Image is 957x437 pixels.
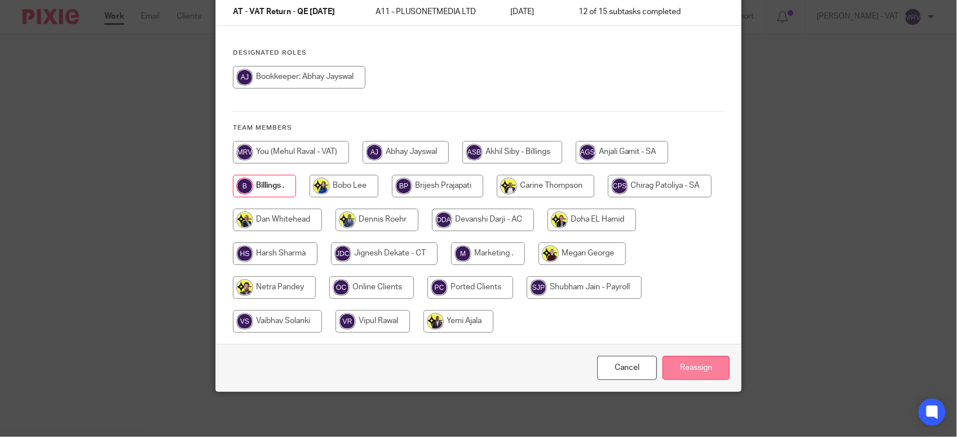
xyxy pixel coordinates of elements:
h4: Designated Roles [233,48,724,58]
h4: Team members [233,123,724,133]
a: Close this dialog window [597,356,657,380]
input: Reassign [663,356,730,380]
p: [DATE] [510,6,556,17]
span: AT - VAT Return - QE [DATE] [233,8,335,16]
p: A11 - PLUSONETMEDIA LTD [376,6,488,17]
